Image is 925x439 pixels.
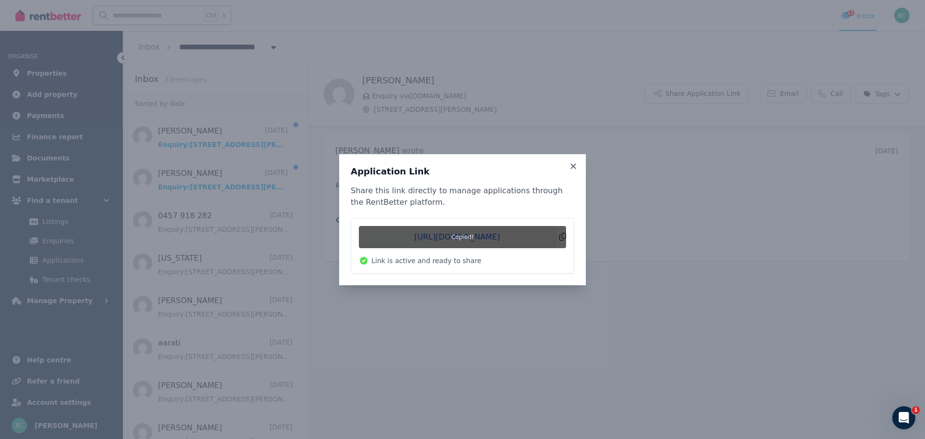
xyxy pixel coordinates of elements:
[359,226,566,248] span: Copied!
[351,185,574,208] p: Share this link directly to manage applications through the RentBetter platform.
[912,406,920,414] span: 1
[892,406,915,429] iframe: Intercom live chat
[371,256,481,266] span: Link is active and ready to share
[351,166,574,177] h3: Application Link
[359,226,566,248] button: [URL][DOMAIN_NAME]Copied!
